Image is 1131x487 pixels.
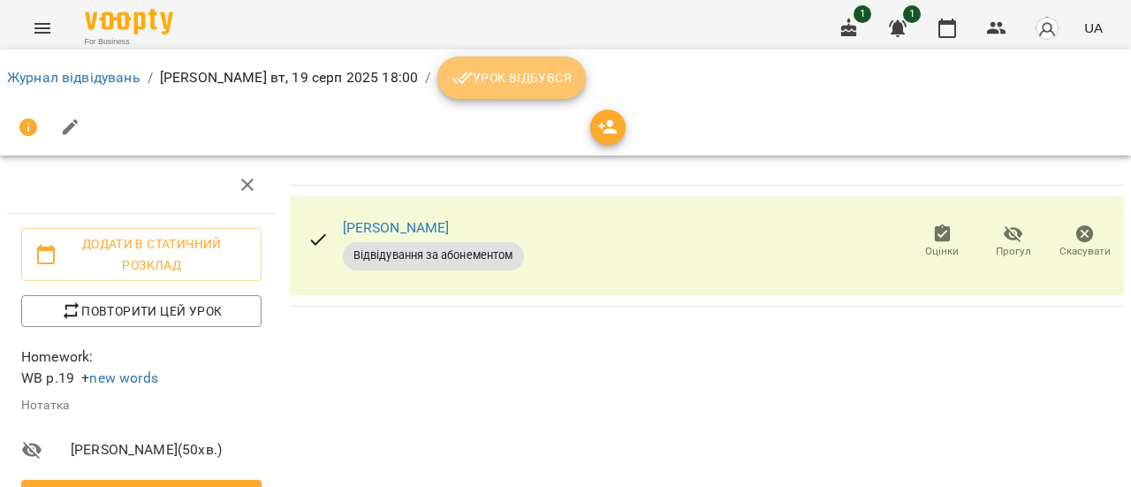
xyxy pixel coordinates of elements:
[7,69,140,86] a: Журнал відвідувань
[148,67,153,88] li: /
[996,244,1031,259] span: Прогул
[1084,19,1103,37] span: UA
[21,295,262,327] button: Повторити цей урок
[425,67,430,88] li: /
[160,67,418,88] p: [PERSON_NAME] вт, 19 серп 2025 18:00
[35,233,247,276] span: Додати в статичний розклад
[7,57,1124,99] nav: breadcrumb
[89,369,157,386] a: new words
[343,219,450,236] a: [PERSON_NAME]
[907,217,978,267] button: Оцінки
[21,397,262,415] p: Нотатка
[437,57,586,99] button: Урок відбувся
[978,217,1050,267] button: Прогул
[854,5,871,23] span: 1
[1049,217,1120,267] button: Скасувати
[925,244,959,259] span: Оцінки
[903,5,921,23] span: 1
[71,439,262,460] span: [PERSON_NAME] ( 50 хв. )
[452,67,572,88] span: Урок відбувся
[21,228,262,281] button: Додати в статичний розклад
[1077,11,1110,44] button: UA
[343,247,524,263] span: Відвідування за абонементом
[85,36,173,48] span: For Business
[85,9,173,34] img: Voopty Logo
[1035,16,1059,41] img: avatar_s.png
[21,346,262,388] p: Homework: WB p.19 +
[21,7,64,49] button: Menu
[35,301,247,322] span: Повторити цей урок
[1059,244,1111,259] span: Скасувати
